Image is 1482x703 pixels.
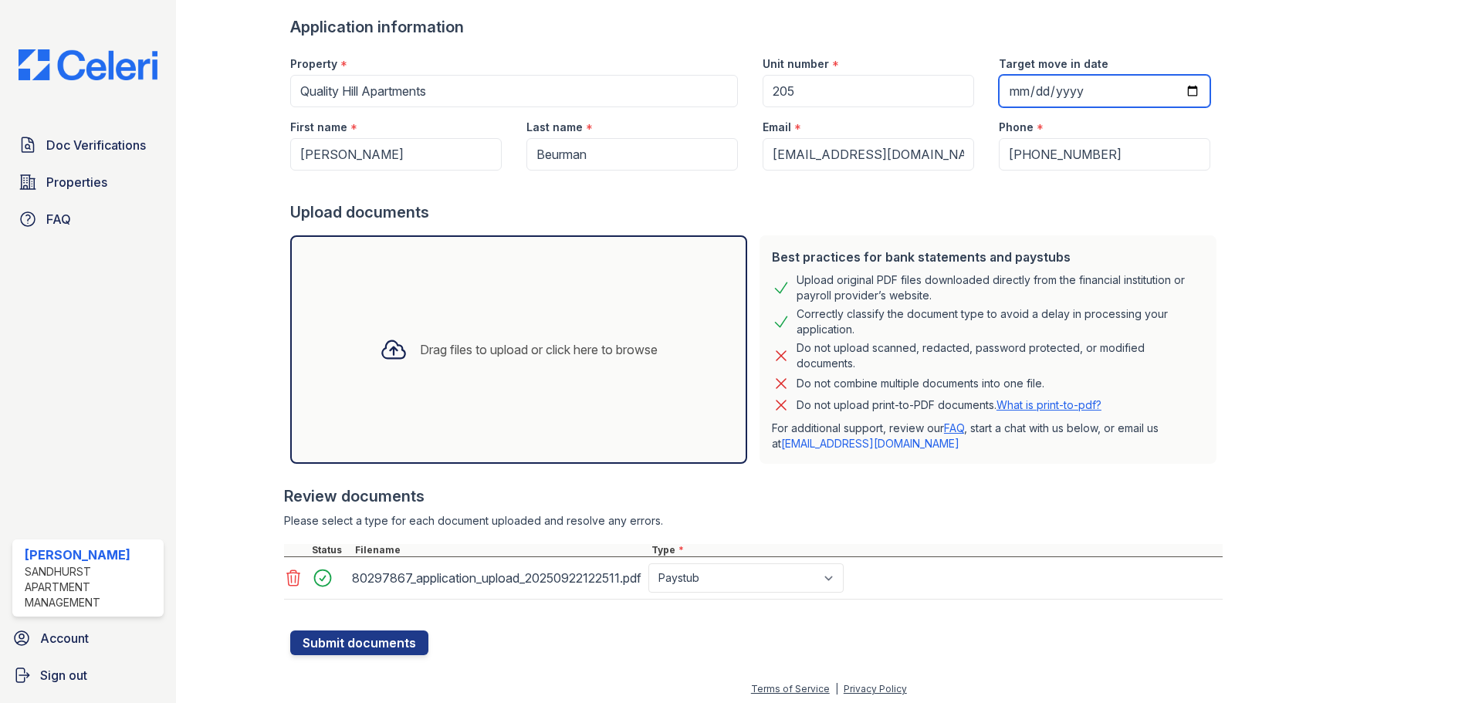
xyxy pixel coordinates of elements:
div: Status [309,544,352,556]
div: Upload original PDF files downloaded directly from the financial institution or payroll provider’... [797,272,1204,303]
div: Drag files to upload or click here to browse [420,340,658,359]
label: Property [290,56,337,72]
div: Filename [352,544,648,556]
a: FAQ [944,421,964,434]
a: Account [6,623,170,654]
span: Account [40,629,89,647]
span: FAQ [46,210,71,228]
p: For additional support, review our , start a chat with us below, or email us at [772,421,1204,451]
label: Last name [526,120,583,135]
div: Correctly classify the document type to avoid a delay in processing your application. [797,306,1204,337]
label: Target move in date [999,56,1108,72]
div: Application information [290,16,1223,38]
div: Sandhurst Apartment Management [25,564,157,610]
div: Do not upload scanned, redacted, password protected, or modified documents. [797,340,1204,371]
div: Type [648,544,1223,556]
img: CE_Logo_Blue-a8612792a0a2168367f1c8372b55b34899dd931a85d93a1a3d3e32e68fde9ad4.png [6,49,170,80]
a: Doc Verifications [12,130,164,161]
a: Terms of Service [751,683,830,695]
button: Submit documents [290,630,428,655]
label: Unit number [763,56,829,72]
div: Review documents [284,485,1223,507]
div: Best practices for bank statements and paystubs [772,248,1204,266]
a: What is print-to-pdf? [996,398,1101,411]
label: Email [763,120,791,135]
div: Please select a type for each document uploaded and resolve any errors. [284,513,1223,529]
div: 80297867_application_upload_20250922122511.pdf [352,566,642,590]
span: Doc Verifications [46,136,146,154]
div: Do not combine multiple documents into one file. [797,374,1044,393]
a: [EMAIL_ADDRESS][DOMAIN_NAME] [781,437,959,450]
label: Phone [999,120,1034,135]
div: Upload documents [290,201,1223,223]
label: First name [290,120,347,135]
a: Sign out [6,660,170,691]
div: [PERSON_NAME] [25,546,157,564]
span: Properties [46,173,107,191]
p: Do not upload print-to-PDF documents. [797,397,1101,413]
a: FAQ [12,204,164,235]
a: Properties [12,167,164,198]
div: | [835,683,838,695]
a: Privacy Policy [844,683,907,695]
span: Sign out [40,666,87,684]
